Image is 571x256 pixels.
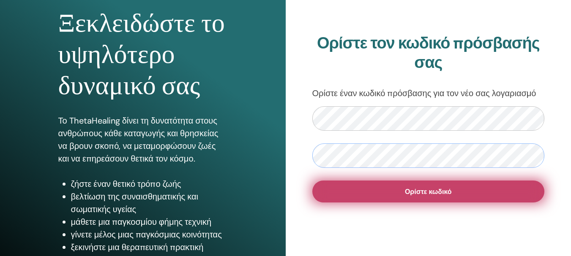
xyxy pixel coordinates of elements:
[58,8,227,102] h1: Ξεκλειδώστε το υψηλότερο δυναμικό σας
[71,228,227,241] li: γίνετε μέλος μιας παγκόσμιας κοινότητας
[405,187,452,196] span: Ορίστε κωδικό
[71,216,227,228] li: μάθετε μια παγκοσμίου φήμης τεχνική
[312,87,545,100] p: Ορίστε έναν κωδικό πρόσβασης για τον νέο σας λογαριασμό
[58,114,227,165] p: Το ThetaHealing δίνει τη δυνατότητα στους ανθρώπους κάθε καταγωγής και θρησκείας να βρουν σκοπό, ...
[71,190,227,216] li: βελτίωση της συναισθηματικής και σωματικής υγείας
[312,34,545,72] h2: Ορίστε τον κωδικό πρόσβασής σας
[71,178,227,190] li: ζήστε έναν θετικό τρόπο ζωής
[312,181,545,202] button: Ορίστε κωδικό
[71,241,227,253] li: ξεκινήστε μια θεραπευτική πρακτική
